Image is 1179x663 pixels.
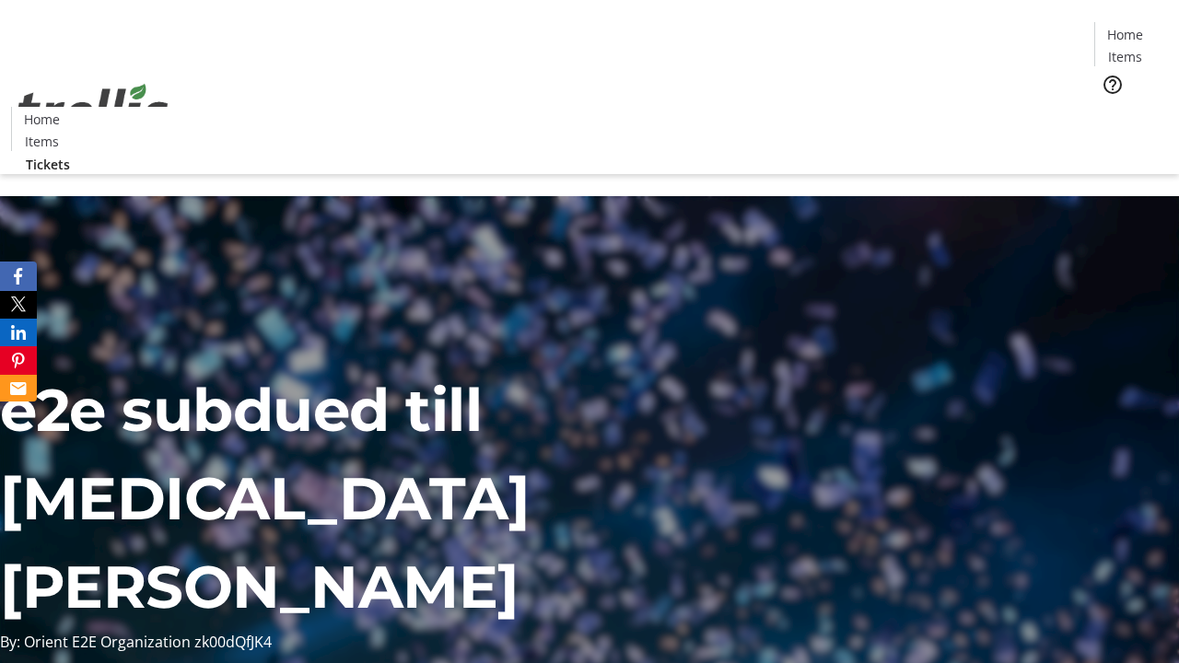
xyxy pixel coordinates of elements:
[1094,66,1131,103] button: Help
[11,64,175,156] img: Orient E2E Organization zk00dQfJK4's Logo
[12,110,71,129] a: Home
[1107,25,1143,44] span: Home
[24,110,60,129] span: Home
[26,155,70,174] span: Tickets
[11,155,85,174] a: Tickets
[1108,47,1142,66] span: Items
[25,132,59,151] span: Items
[1109,107,1153,126] span: Tickets
[12,132,71,151] a: Items
[1095,47,1154,66] a: Items
[1094,107,1168,126] a: Tickets
[1095,25,1154,44] a: Home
